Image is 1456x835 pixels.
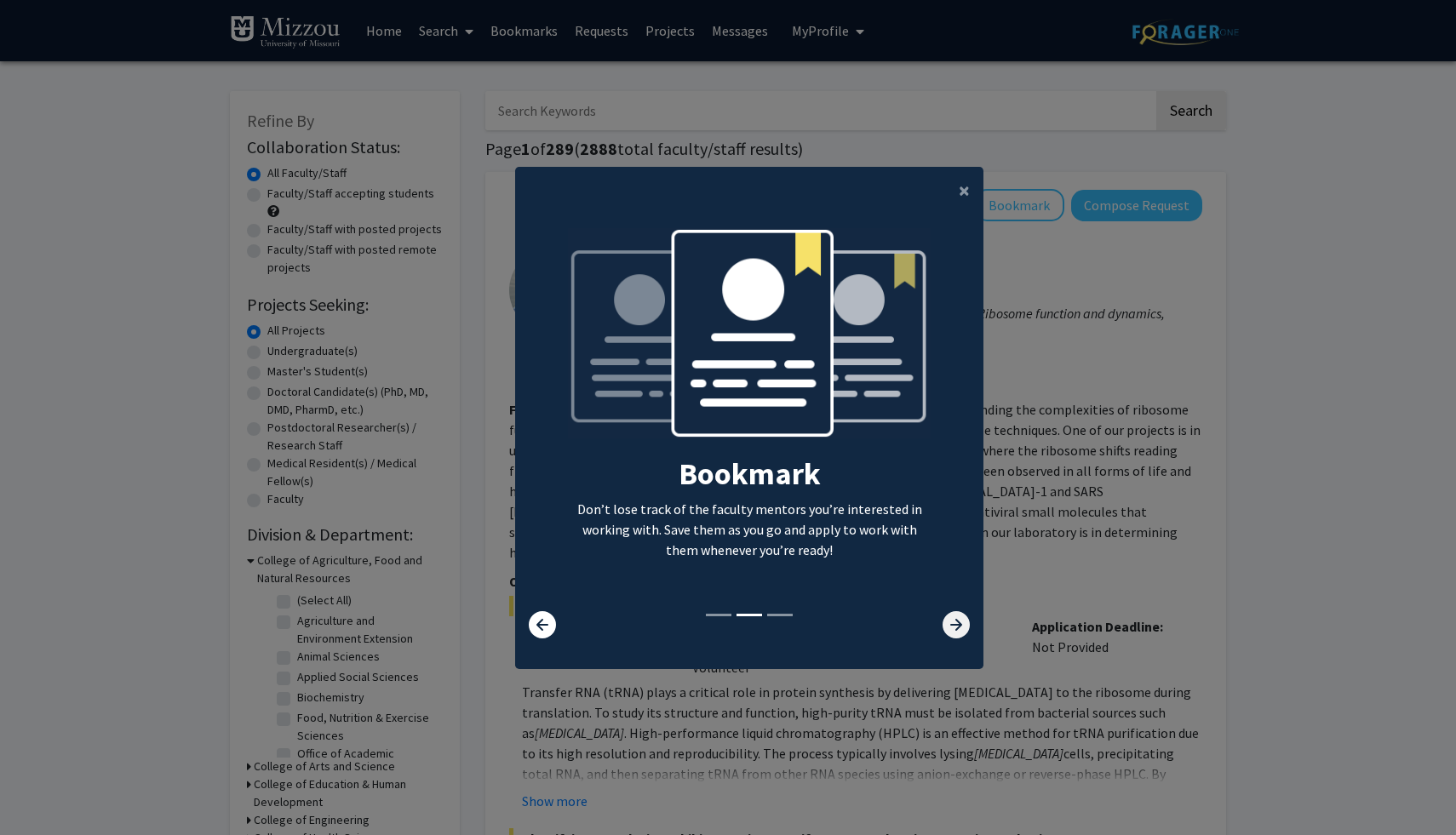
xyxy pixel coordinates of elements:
[945,167,983,214] button: Close
[568,228,931,455] img: bookmark
[568,455,931,492] h2: Bookmark
[568,499,931,560] p: Don’t lose track of the faculty mentors you’re interested in working with. Save them as you go an...
[959,177,970,203] span: ×
[13,758,72,822] iframe: Chat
